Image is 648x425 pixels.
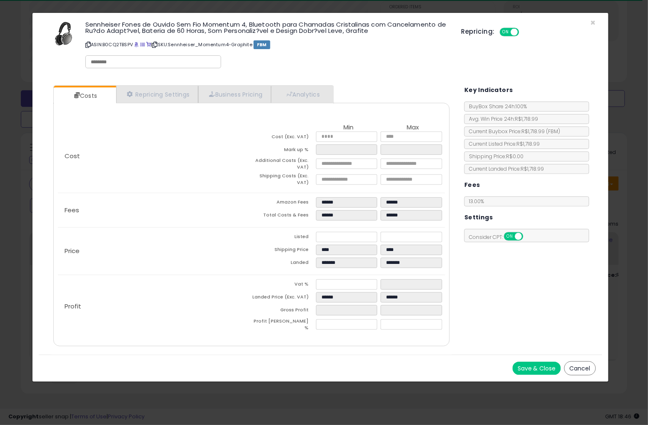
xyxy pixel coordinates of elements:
[521,128,560,135] span: R$1,718.99
[252,157,316,173] td: Additional Costs (Exc. VAT)
[465,140,540,147] span: Current Listed Price: R$1,718.99
[116,86,199,103] a: Repricing Settings
[513,362,561,375] button: Save & Close
[252,232,316,245] td: Listed
[381,124,445,132] th: Max
[271,86,333,103] a: Analytics
[464,85,513,95] h5: Key Indicators
[465,234,534,241] span: Consider CPT:
[198,86,271,103] a: Business Pricing
[465,128,560,135] span: Current Buybox Price:
[316,124,381,132] th: Min
[546,128,560,135] span: ( FBM )
[254,40,270,49] span: FBM
[464,180,480,190] h5: Fees
[465,103,527,110] span: BuyBox Share 24h: 100%
[85,21,449,34] h3: Sennheiser Fones de Ouvido Sem Fio Momentum 4, Bluetooth para Chamadas Cristalinas com Cancelamen...
[252,144,316,157] td: Mark up %
[469,198,484,205] span: 13.00 %
[465,165,544,172] span: Current Landed Price: R$1,718.99
[252,132,316,144] td: Cost (Exc. VAT)
[58,248,252,254] p: Price
[85,38,449,51] p: ASIN: B0CQ2TBSPV | SKU: Sennheiser_Momentum4-Graphite
[252,318,316,333] td: Profit [PERSON_NAME] %
[58,303,252,310] p: Profit
[522,233,536,240] span: OFF
[252,197,316,210] td: Amazon Fees
[465,153,523,160] span: Shipping Price: R$0.00
[252,210,316,223] td: Total Costs & Fees
[252,258,316,271] td: Landed
[252,173,316,188] td: Shipping Costs (Exc. VAT)
[461,28,495,35] h5: Repricing:
[252,279,316,292] td: Vat %
[58,207,252,214] p: Fees
[505,233,515,240] span: ON
[134,41,139,48] a: BuyBox page
[591,17,596,29] span: ×
[465,115,538,122] span: Avg. Win Price 24h: R$1,718.99
[146,41,151,48] a: Your listing only
[51,21,76,46] img: 410tctAhxUL._SL60_.jpg
[58,153,252,159] p: Cost
[518,29,531,36] span: OFF
[54,87,115,104] a: Costs
[252,292,316,305] td: Landed Price (Exc. VAT)
[501,29,511,36] span: ON
[564,361,596,375] button: Cancel
[464,212,493,223] h5: Settings
[252,245,316,258] td: Shipping Price
[140,41,145,48] a: All offer listings
[252,305,316,318] td: Gross Profit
